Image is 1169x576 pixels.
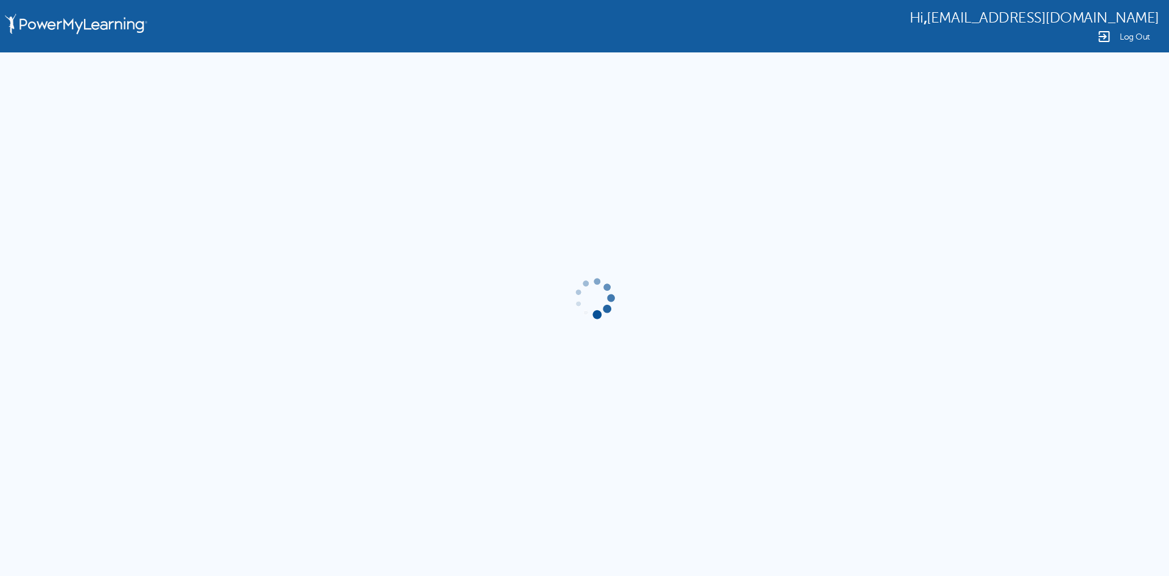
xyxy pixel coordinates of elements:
[927,10,1159,26] span: [EMAIL_ADDRESS][DOMAIN_NAME]
[1120,32,1150,41] span: Log Out
[910,9,1159,26] div: ,
[572,276,617,321] img: gif-load2.gif
[910,10,924,26] span: Hi
[1097,29,1111,44] img: Logout Icon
